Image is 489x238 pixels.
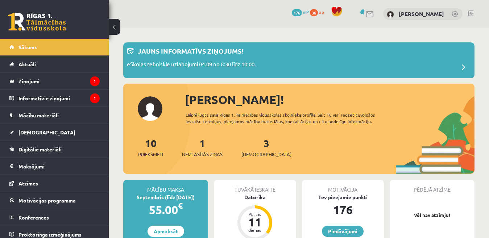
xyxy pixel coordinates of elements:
span: Konferences [18,214,49,221]
div: Datorika [214,193,296,201]
span: Motivācijas programma [18,197,76,204]
a: Atzīmes [9,175,100,192]
legend: Informatīvie ziņojumi [18,90,100,107]
p: Vēl nav atzīmju! [393,212,471,219]
a: Mācību materiāli [9,107,100,124]
span: € [178,200,183,211]
span: Sākums [18,44,37,50]
a: Konferences [9,209,100,226]
a: Apmaksāt [148,226,184,237]
div: Pēdējā atzīme [390,180,475,193]
a: 36 xp [310,9,327,15]
span: xp [319,9,324,15]
p: eSkolas tehniskie uzlabojumi 04.09 no 8:30 līdz 10:00. [127,60,256,70]
a: 10Priekšmeti [138,137,163,158]
div: dienas [244,228,266,232]
legend: Ziņojumi [18,73,100,89]
div: [PERSON_NAME]! [185,91,475,108]
div: Laipni lūgts savā Rīgas 1. Tālmācības vidusskolas skolnieka profilā. Šeit Tu vari redzēt tuvojošo... [186,112,396,125]
a: Sākums [9,39,100,55]
a: Maksājumi [9,158,100,175]
span: 36 [310,9,318,16]
div: 55.00 [123,201,208,218]
a: Digitālie materiāli [9,141,100,158]
a: 3[DEMOGRAPHIC_DATA] [241,137,291,158]
i: 1 [90,93,100,103]
a: Piedāvājumi [322,226,364,237]
i: 1 [90,76,100,86]
div: Septembris (līdz [DATE]) [123,193,208,201]
a: Informatīvie ziņojumi1 [9,90,100,107]
div: Mācību maksa [123,180,208,193]
a: Motivācijas programma [9,192,100,209]
a: 1Neizlasītās ziņas [182,137,223,158]
a: Rīgas 1. Tālmācības vidusskola [8,13,66,31]
div: 11 [244,216,266,228]
p: Jauns informatīvs ziņojums! [138,46,243,56]
span: [DEMOGRAPHIC_DATA] [241,151,291,158]
span: Aktuāli [18,61,36,67]
span: [DEMOGRAPHIC_DATA] [18,129,75,135]
a: Aktuāli [9,56,100,72]
div: Motivācija [302,180,384,193]
span: Proktoringa izmēģinājums [18,231,82,238]
div: Atlicis [244,212,266,216]
a: Ziņojumi1 [9,73,100,89]
img: Gabriela Gusāre [387,11,394,18]
a: Jauns informatīvs ziņojums! eSkolas tehniskie uzlabojumi 04.09 no 8:30 līdz 10:00. [127,46,471,75]
div: Tev pieejamie punkti [302,193,384,201]
span: Mācību materiāli [18,112,59,118]
span: Priekšmeti [138,151,163,158]
a: 176 mP [292,9,309,15]
span: Neizlasītās ziņas [182,151,223,158]
legend: Maksājumi [18,158,100,175]
a: [PERSON_NAME] [399,10,444,17]
span: mP [303,9,309,15]
span: 176 [292,9,302,16]
div: Tuvākā ieskaite [214,180,296,193]
span: Digitālie materiāli [18,146,62,153]
span: Atzīmes [18,180,38,187]
a: [DEMOGRAPHIC_DATA] [9,124,100,141]
div: 176 [302,201,384,218]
